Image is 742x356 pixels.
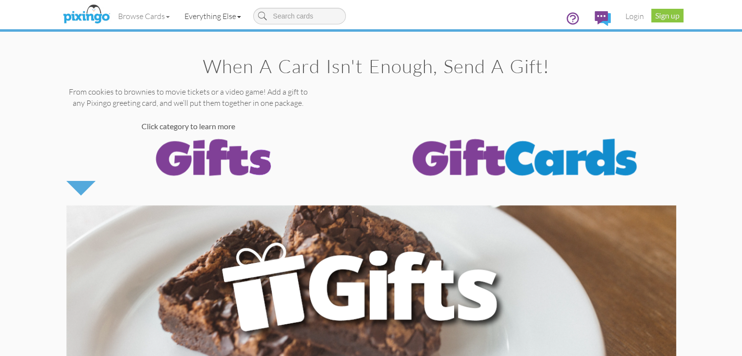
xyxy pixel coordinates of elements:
img: comments.svg [595,11,611,26]
a: Everything Else [177,4,248,28]
a: Browse Cards [111,4,177,28]
input: Search cards [253,8,346,24]
a: Sign up [651,9,683,22]
a: Login [618,4,651,28]
p: From cookies to brownies to movie tickets or a video game! Add a gift to any Pixingo greeting car... [66,86,310,109]
img: gift-cards-toggle2.png [379,132,671,181]
h1: When a Card isn't enough, send a gift! [76,56,676,77]
strong: Click category to learn more [141,121,235,131]
img: gifts-toggle.png [66,132,359,181]
img: pixingo logo [60,2,112,27]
